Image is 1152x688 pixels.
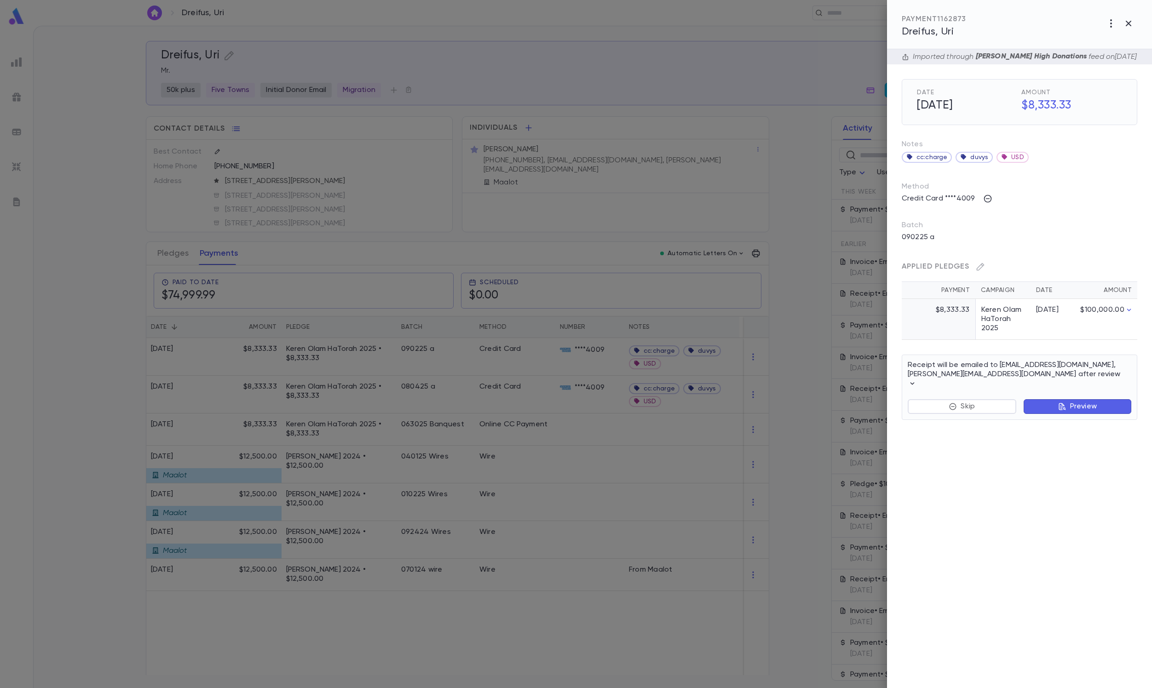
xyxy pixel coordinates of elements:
p: Preview [1070,402,1097,411]
th: Date [1031,282,1077,299]
th: Amount [1077,282,1137,299]
h5: $8,333.33 [1016,96,1122,115]
p: 090225 a [896,230,940,245]
p: Batch [902,221,1137,230]
span: duvys [970,154,988,161]
span: cc:charge [916,154,947,161]
p: [PERSON_NAME] High Donations [974,52,1089,62]
p: Method [902,182,948,191]
div: [DATE] [1036,305,1071,315]
td: $100,000.00 [1077,299,1137,340]
p: Notes [902,140,1137,149]
span: Amount [1021,89,1122,96]
div: PAYMENT 1162873 [902,15,966,24]
div: Imported through feed on [DATE] [909,52,1136,62]
p: Receipt will be emailed to [EMAIL_ADDRESS][DOMAIN_NAME], [PERSON_NAME][EMAIL_ADDRESS][DOMAIN_NAME... [908,361,1131,388]
p: Skip [961,402,975,411]
button: Skip [908,399,1016,414]
span: USD [1011,154,1024,161]
td: $8,333.33 [902,299,975,340]
th: Campaign [975,282,1031,299]
span: Date [917,89,1018,96]
span: Applied Pledges [902,263,969,270]
p: Credit Card ****4009 [896,191,980,206]
span: Dreifus, Uri [902,27,954,37]
td: Keren Olam HaTorah 2025 [975,299,1031,340]
button: Preview [1024,399,1131,414]
h5: [DATE] [911,96,1018,115]
th: Payment [902,282,975,299]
